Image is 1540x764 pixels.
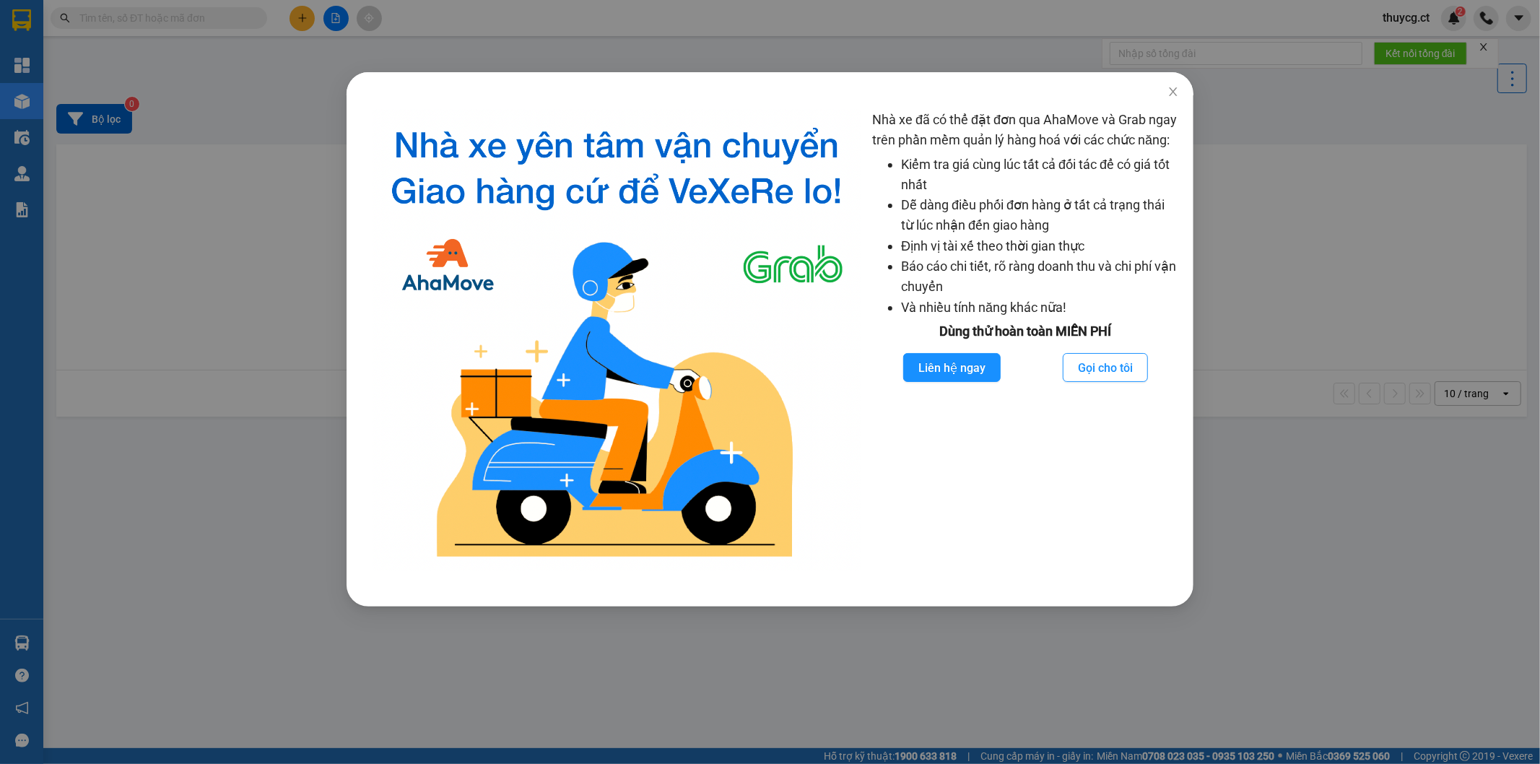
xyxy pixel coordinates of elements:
li: Dễ dàng điều phối đơn hàng ở tất cả trạng thái từ lúc nhận đến giao hàng [901,195,1179,236]
span: close [1167,86,1179,97]
button: Liên hệ ngay [903,353,1001,382]
div: Dùng thử hoàn toàn MIỄN PHÍ [872,321,1179,342]
li: Định vị tài xế theo thời gian thực [901,236,1179,256]
div: Nhà xe đã có thể đặt đơn qua AhaMove và Grab ngay trên phần mềm quản lý hàng hoá với các chức năng: [872,110,1179,570]
button: Gọi cho tôi [1063,353,1148,382]
img: logo [373,110,861,570]
span: Gọi cho tôi [1078,359,1133,377]
li: Kiểm tra giá cùng lúc tất cả đối tác để có giá tốt nhất [901,155,1179,196]
span: Liên hệ ngay [918,359,986,377]
button: Close [1153,72,1193,113]
li: Và nhiều tính năng khác nữa! [901,298,1179,318]
li: Báo cáo chi tiết, rõ ràng doanh thu và chi phí vận chuyển [901,256,1179,298]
